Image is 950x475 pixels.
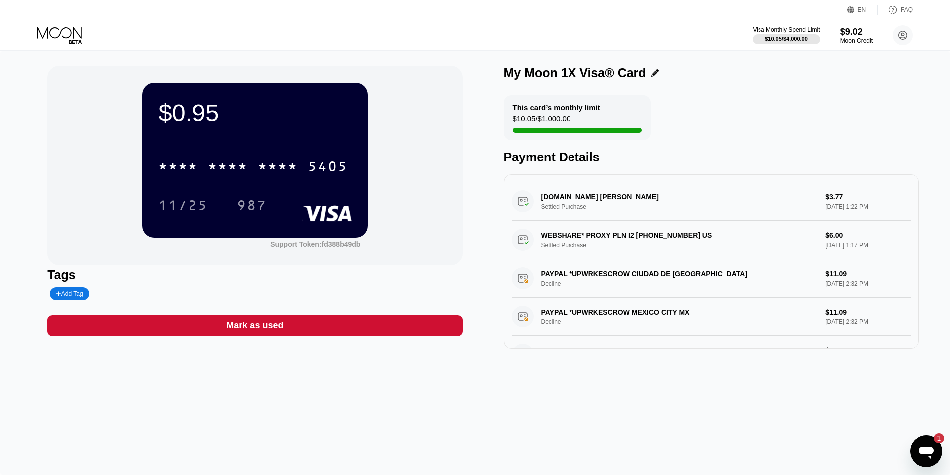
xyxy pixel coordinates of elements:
[50,287,89,300] div: Add Tag
[878,5,913,15] div: FAQ
[270,240,360,248] div: Support Token:fd388b49db
[504,150,919,164] div: Payment Details
[237,199,267,215] div: 987
[513,114,571,128] div: $10.05 / $1,000.00
[270,240,360,248] div: Support Token: fd388b49db
[158,99,352,127] div: $0.95
[924,433,944,443] iframe: Number of unread messages
[504,66,646,80] div: My Moon 1X Visa® Card
[847,5,878,15] div: EN
[229,193,274,218] div: 987
[840,27,873,44] div: $9.02Moon Credit
[910,435,942,467] iframe: Button to launch messaging window
[56,290,83,297] div: Add Tag
[901,6,913,13] div: FAQ
[47,268,462,282] div: Tags
[840,27,873,37] div: $9.02
[840,37,873,44] div: Moon Credit
[513,103,600,112] div: This card’s monthly limit
[226,320,283,331] div: Mark as used
[151,193,215,218] div: 11/25
[158,199,208,215] div: 11/25
[308,160,348,176] div: 5405
[753,26,820,44] div: Visa Monthly Spend Limit$10.05/$4,000.00
[47,315,462,336] div: Mark as used
[858,6,866,13] div: EN
[765,36,808,42] div: $10.05 / $4,000.00
[753,26,820,33] div: Visa Monthly Spend Limit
